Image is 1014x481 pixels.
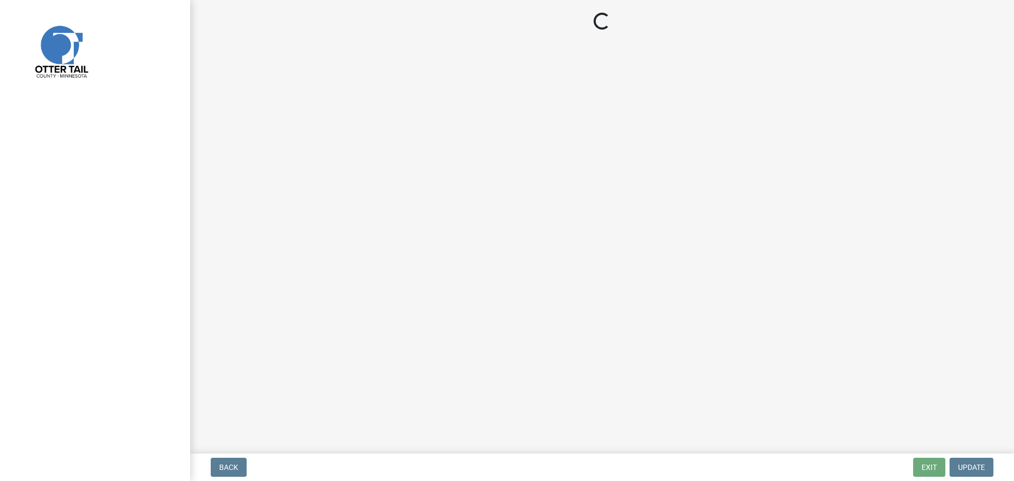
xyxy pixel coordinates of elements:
[950,458,993,477] button: Update
[958,463,985,471] span: Update
[21,11,100,90] img: Otter Tail County, Minnesota
[211,458,247,477] button: Back
[913,458,945,477] button: Exit
[219,463,238,471] span: Back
